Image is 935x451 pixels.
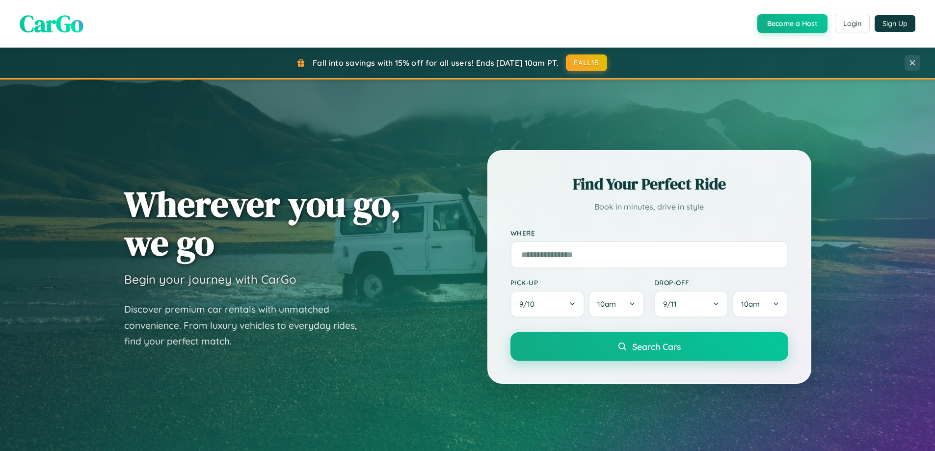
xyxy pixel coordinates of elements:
[732,291,788,318] button: 10am
[632,341,681,352] span: Search Cars
[741,299,760,309] span: 10am
[313,58,559,68] span: Fall into savings with 15% off for all users! Ends [DATE] 10am PT.
[510,173,788,195] h2: Find Your Perfect Ride
[654,291,729,318] button: 9/11
[654,278,788,287] label: Drop-off
[757,14,828,33] button: Become a Host
[510,332,788,361] button: Search Cars
[566,54,607,71] button: FALL15
[875,15,915,32] button: Sign Up
[588,291,644,318] button: 10am
[663,299,682,309] span: 9 / 11
[510,229,788,237] label: Where
[20,7,83,40] span: CarGo
[510,278,644,287] label: Pick-up
[124,185,401,262] h1: Wherever you go, we go
[124,301,370,349] p: Discover premium car rentals with unmatched convenience. From luxury vehicles to everyday rides, ...
[597,299,616,309] span: 10am
[835,15,870,32] button: Login
[519,299,539,309] span: 9 / 10
[510,291,585,318] button: 9/10
[124,272,296,287] h3: Begin your journey with CarGo
[510,200,788,214] p: Book in minutes, drive in style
